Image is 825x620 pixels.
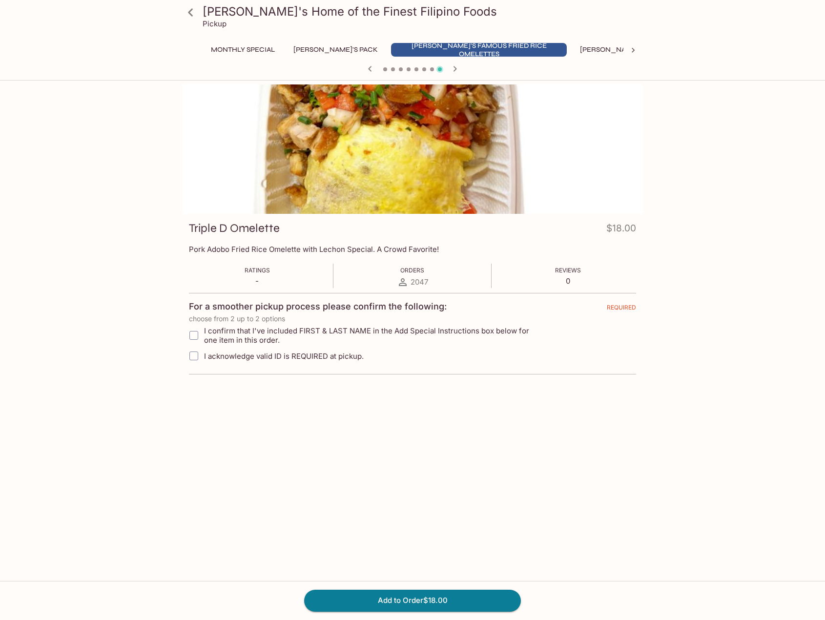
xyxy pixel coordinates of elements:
span: Ratings [245,267,270,274]
h3: Triple D Omelette [189,221,280,236]
p: 0 [555,276,581,286]
button: [PERSON_NAME]'s Mixed Plates [575,43,699,57]
span: Orders [400,267,424,274]
span: Reviews [555,267,581,274]
button: Add to Order$18.00 [304,590,521,611]
button: Monthly Special [206,43,280,57]
h4: $18.00 [606,221,636,240]
span: I confirm that I've included FIRST & LAST NAME in the Add Special Instructions box below for one ... [204,326,542,345]
span: REQUIRED [607,304,636,315]
p: - [245,276,270,286]
p: choose from 2 up to 2 options [189,315,636,323]
p: Pickup [203,19,227,28]
button: [PERSON_NAME]'s Famous Fried Rice Omelettes [391,43,567,57]
p: Pork Adobo Fried Rice Omelette with Lechon Special. A Crowd Favorite! [189,245,636,254]
div: Triple D Omelette [182,84,643,214]
h4: For a smoother pickup process please confirm the following: [189,301,447,312]
button: [PERSON_NAME]'s Pack [288,43,383,57]
h3: [PERSON_NAME]'s Home of the Finest Filipino Foods [203,4,639,19]
span: 2047 [411,277,428,287]
span: I acknowledge valid ID is REQUIRED at pickup. [204,351,364,361]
